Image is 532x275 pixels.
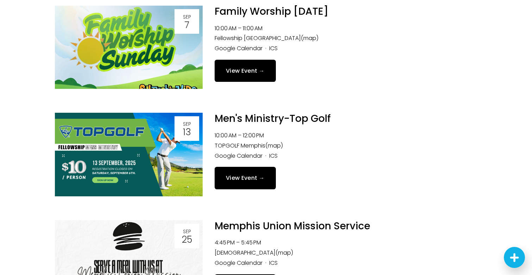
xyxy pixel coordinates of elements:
div: Sep [177,229,197,234]
a: (map) [265,142,283,150]
div: 25 [177,235,197,244]
div: Sep [177,122,197,126]
a: Family Worship [DATE] [215,5,328,18]
a: Google Calendar [215,44,262,52]
time: 5:45 PM [241,238,261,247]
time: 4:45 PM [215,238,235,247]
img: Men's Ministry-Top Golf [55,113,203,196]
li: TOPGOLF Memphis [215,141,477,151]
a: View Event → [215,60,276,82]
img: Family Worship Sunday [55,6,203,89]
li: Fellowship [GEOGRAPHIC_DATA] [215,33,477,44]
li: [DEMOGRAPHIC_DATA] [215,248,477,258]
a: Men's Ministry-Top Golf [215,112,331,125]
time: 10:00 AM [215,131,236,139]
a: ICS [269,259,278,267]
a: ICS [269,44,278,52]
a: Google Calendar [215,259,262,267]
a: Memphis Union Mission Service [215,219,370,233]
a: ICS [269,152,278,160]
time: 10:00 AM [215,24,236,32]
div: 7 [177,20,197,30]
time: 11:00 AM [243,24,262,32]
a: (map) [301,34,318,42]
a: Google Calendar [215,152,262,160]
div: Sep [177,14,197,19]
div: 13 [177,127,197,137]
time: 12:00 PM [243,131,264,139]
a: View Event → [215,167,276,189]
a: (map) [275,249,293,257]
